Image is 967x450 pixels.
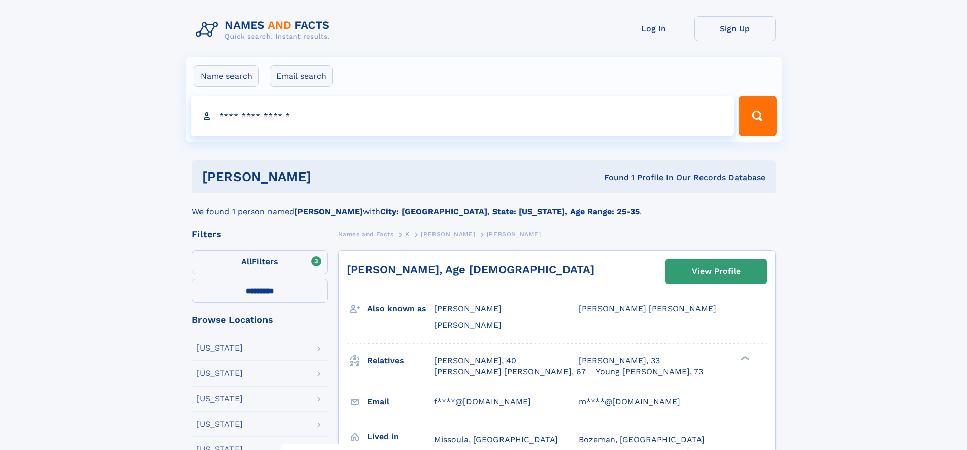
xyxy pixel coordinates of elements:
a: [PERSON_NAME], 40 [434,355,516,366]
a: [PERSON_NAME] [421,228,475,240]
div: [US_STATE] [196,395,243,403]
img: Logo Names and Facts [192,16,338,44]
a: View Profile [666,259,766,284]
span: Missoula, [GEOGRAPHIC_DATA] [434,435,558,444]
label: Filters [192,250,328,274]
span: [PERSON_NAME] [434,304,502,314]
label: Email search [270,65,333,87]
a: Sign Up [694,16,776,41]
div: [US_STATE] [196,344,243,352]
div: [US_STATE] [196,420,243,428]
div: Browse Locations [192,315,328,324]
div: ❯ [738,355,750,361]
div: We found 1 person named with . [192,193,776,218]
a: Log In [613,16,694,41]
label: Name search [194,65,259,87]
div: [US_STATE] [196,369,243,377]
a: [PERSON_NAME], 33 [579,355,660,366]
span: [PERSON_NAME] [PERSON_NAME] [579,304,716,314]
a: Names and Facts [338,228,394,240]
div: Found 1 Profile In Our Records Database [457,172,765,183]
h3: Also known as [367,300,434,318]
button: Search Button [739,96,776,136]
span: [PERSON_NAME] [434,320,502,330]
span: [PERSON_NAME] [421,231,475,238]
a: K [405,228,410,240]
div: View Profile [692,260,741,283]
span: [PERSON_NAME] [487,231,541,238]
b: [PERSON_NAME] [294,206,363,216]
h1: [PERSON_NAME] [202,170,458,183]
h3: Relatives [367,352,434,369]
input: search input [191,96,735,136]
a: [PERSON_NAME], Age [DEMOGRAPHIC_DATA] [347,263,594,276]
span: Bozeman, [GEOGRAPHIC_DATA] [579,435,705,444]
a: Young [PERSON_NAME], 73 [596,366,703,377]
h3: Lived in [367,428,434,445]
h3: Email [367,393,434,410]
a: [PERSON_NAME] [PERSON_NAME], 67 [434,366,586,377]
div: Filters [192,230,328,239]
b: City: [GEOGRAPHIC_DATA], State: [US_STATE], Age Range: 25-35 [380,206,640,216]
span: K [405,231,410,238]
span: All [241,257,252,266]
